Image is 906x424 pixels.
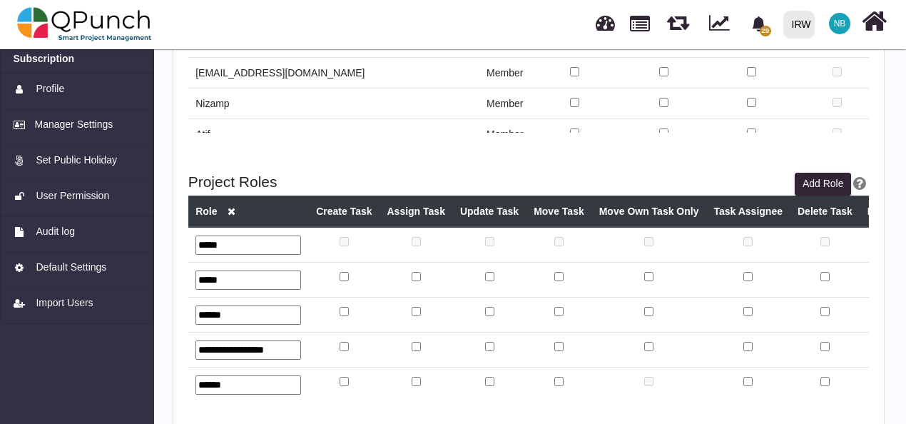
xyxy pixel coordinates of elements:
a: IRW [777,1,820,48]
span: Set Public Holiday [36,153,117,168]
td: atif.qureshi@islamic-relief.org.uk [188,119,479,150]
h6: Subscription [14,53,75,65]
th: Assign Task [380,196,452,228]
td: member [479,89,531,119]
th: Create Task [309,196,380,228]
span: Nabiha Batool [829,13,850,34]
span: Profile [36,81,64,96]
svg: bell fill [751,16,766,31]
th: Move Task [526,196,592,228]
span: Audit log [36,224,74,239]
th: Update Task [452,196,526,228]
td: ryad.choudhury@islamic-relief.org.uk [188,58,479,89]
div: Dynamic Report [702,1,743,48]
a: NB [820,1,859,46]
span: 29 [760,26,771,36]
td: member [479,58,531,89]
td: nizam.parkar@islamic-relief.org.uk [188,89,479,119]
a: bell fill29 [743,1,778,46]
span: Releases [667,7,689,31]
div: Notification [746,11,771,36]
span: User Permission [36,188,109,203]
img: qpunch-sp.fa6292f.png [17,3,152,46]
span: Manager Settings [35,117,113,132]
th: Task Assignee [706,196,790,228]
span: Projects [630,9,650,31]
th: Delete Task [790,196,860,228]
h4: Project Roles [188,173,869,191]
i: Home [862,8,887,35]
th: Move Own Task Only [591,196,706,228]
span: Import Users [36,296,93,311]
a: Help [851,173,869,193]
span: Default Settings [36,260,106,275]
button: Add Role [795,173,851,196]
span: NB [834,19,846,28]
div: IRW [792,12,811,37]
th: Role [188,196,309,228]
span: Dashboard [596,9,615,30]
td: member [479,119,531,150]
